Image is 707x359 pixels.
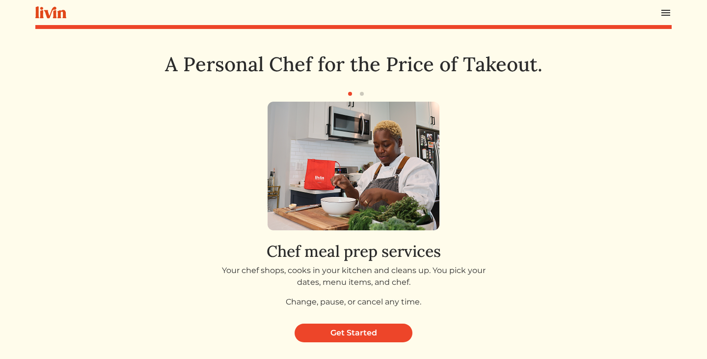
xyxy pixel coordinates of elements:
[268,102,439,230] img: get_started_1-0a65ebd32e7c329797e27adf41642e3aafd0a893fca442ac9c35c8b44ad508ba.png
[212,265,496,288] p: Your chef shops, cooks in your kitchen and cleans up. You pick your dates, menu items, and chef.
[295,324,412,342] a: Get Started
[660,7,672,19] img: menu_hamburger-cb6d353cf0ecd9f46ceae1c99ecbeb4a00e71ca567a856bd81f57e9d8c17bb26.svg
[212,296,496,308] p: Change, pause, or cancel any time.
[212,242,496,261] h2: Chef meal prep services
[35,6,66,19] img: livin-logo-a0d97d1a881af30f6274990eb6222085a2533c92bbd1e4f22c21b4f0d0e3210c.svg
[115,53,592,76] h1: A Personal Chef for the Price of Takeout.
